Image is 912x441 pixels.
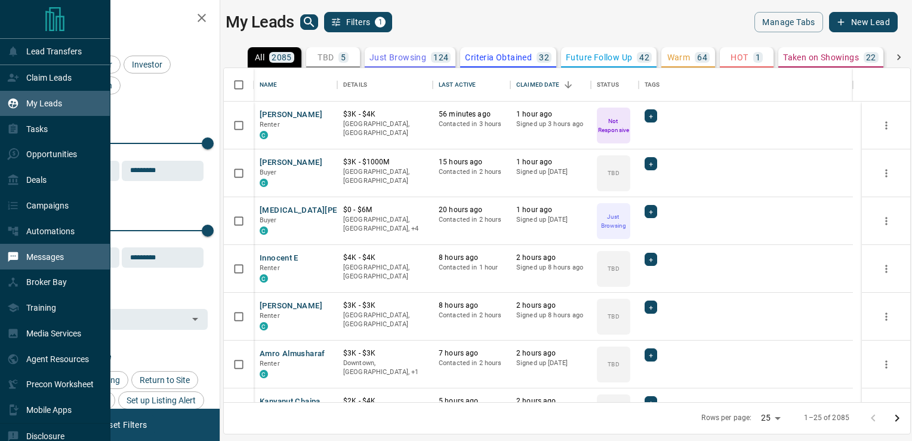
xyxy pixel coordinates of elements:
h2: Filters [38,12,208,26]
p: Future Follow Up [566,53,632,62]
span: + [649,253,653,265]
p: 1 hour ago [516,109,585,120]
p: [GEOGRAPHIC_DATA], [GEOGRAPHIC_DATA] [343,167,427,186]
p: Criteria Obtained [465,53,532,62]
p: 2085 [272,53,292,62]
p: $3K - $3K [343,348,427,359]
span: Return to Site [135,375,194,385]
span: 1 [376,18,384,26]
p: 1–25 of 2085 [804,413,849,423]
div: Tags [639,68,853,102]
span: + [649,206,653,218]
p: Just Browsing [369,53,426,62]
button: [MEDICAL_DATA][PERSON_NAME] [260,205,387,216]
div: Status [591,68,639,102]
p: 32 [539,53,549,62]
button: Reset Filters [91,415,155,435]
p: $2K - $4K [343,396,427,406]
div: condos.ca [260,131,268,139]
button: [PERSON_NAME] [260,109,322,121]
p: Just Browsing [598,212,629,230]
p: HOT [731,53,748,62]
button: Filters1 [324,12,393,32]
p: Taken on Showings [783,53,859,62]
p: Contacted in 1 hour [439,263,504,272]
p: 2 hours ago [516,348,585,359]
div: + [645,157,657,170]
div: + [645,205,657,218]
p: 2 hours ago [516,253,585,263]
p: [GEOGRAPHIC_DATA], [GEOGRAPHIC_DATA] [343,311,427,329]
div: condos.ca [260,370,268,378]
p: 56 minutes ago [439,109,504,120]
p: Contacted in 3 hours [439,120,504,129]
span: + [649,349,653,361]
p: TBD [608,264,619,273]
span: + [649,110,653,122]
span: Buyer [260,216,277,224]
div: + [645,396,657,409]
p: Signed up [DATE] [516,215,585,225]
div: Details [343,68,367,102]
button: more [877,212,895,230]
span: Buyer [260,169,277,176]
div: + [645,109,657,122]
span: Renter [260,312,280,320]
button: Kanyanut Chaipa [260,396,321,408]
p: $3K - $4K [343,109,427,120]
p: 1 hour ago [516,157,585,167]
span: Investor [128,60,167,69]
p: $0 - $6M [343,205,427,215]
div: Status [597,68,619,102]
span: Renter [260,121,280,128]
div: + [645,301,657,314]
p: 8 hours ago [439,301,504,311]
div: Name [254,68,337,102]
div: Investor [124,56,171,73]
div: condos.ca [260,274,268,283]
div: Set up Listing Alert [118,391,204,409]
span: Set up Listing Alert [122,396,200,405]
button: more [877,308,895,326]
p: Signed up 3 hours ago [516,120,585,129]
p: 124 [433,53,448,62]
p: Rows per page: [701,413,751,423]
span: Renter [260,264,280,272]
p: TBD [318,53,334,62]
button: Sort [560,76,577,93]
button: Go to next page [885,406,909,430]
p: Not Responsive [598,117,629,134]
div: condos.ca [260,226,268,235]
p: North York, York Crosstown, East York, Toronto [343,215,427,234]
button: [PERSON_NAME] [260,157,322,169]
div: Name [260,68,278,102]
p: [GEOGRAPHIC_DATA], [GEOGRAPHIC_DATA] [343,263,427,281]
button: search button [300,14,318,30]
p: All [255,53,264,62]
div: Claimed Date [516,68,560,102]
p: Warm [667,53,691,62]
button: Manage Tabs [754,12,822,32]
p: 8 hours ago [439,253,504,263]
p: 22 [866,53,876,62]
p: Contacted in 2 hours [439,311,504,320]
div: 25 [756,409,785,427]
p: Signed up [DATE] [516,359,585,368]
div: condos.ca [260,179,268,187]
p: TBD [608,312,619,321]
button: New Lead [829,12,898,32]
div: Claimed Date [510,68,591,102]
p: 5 hours ago [439,396,504,406]
p: 1 hour ago [516,205,585,215]
p: 2 hours ago [516,396,585,406]
p: Contacted in 2 hours [439,359,504,368]
div: Last Active [433,68,510,102]
p: Signed up 8 hours ago [516,263,585,272]
div: Details [337,68,433,102]
p: 5 [341,53,346,62]
p: 15 hours ago [439,157,504,167]
p: 1 [756,53,760,62]
div: + [645,253,657,266]
div: condos.ca [260,322,268,330]
span: + [649,397,653,409]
